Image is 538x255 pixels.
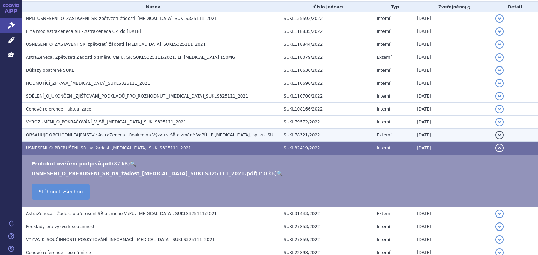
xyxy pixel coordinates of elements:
td: [DATE] [413,12,492,25]
span: Cenové reference - po námitce [26,250,91,255]
span: Důkazy opatřené SÚKL [26,68,74,73]
td: [DATE] [413,64,492,77]
td: SUKL27859/2022 [280,233,373,246]
span: Interní [377,224,390,229]
span: NPM_USNESENÍ_O_ZASTAVENÍ_SŘ_zpětvzetí_žádosti_LYNPARZA_SUKLS325111_2021 [26,16,217,21]
td: SUKL118835/2022 [280,25,373,38]
a: Stáhnout všechno [32,184,90,200]
abbr: (?) [465,5,470,10]
span: Interní [377,120,390,125]
td: SUKL108166/2022 [280,103,373,116]
td: [DATE] [413,103,492,116]
button: detail [495,235,504,244]
button: detail [495,53,504,62]
li: ( ) [32,170,531,177]
span: VYROZUMĚNÍ_O_POKRAČOVÁNÍ_V_SŘ_LYNPARZA_SUKLS325111_2021 [26,120,186,125]
td: [DATE] [413,142,492,155]
button: detail [495,66,504,75]
span: Plná moc AstraZeneca AB - AstraZeneca CZ_do 23.5.2024 [26,29,141,34]
span: 87 kB [114,161,128,167]
span: Cenové reference - aktualizace [26,107,91,112]
button: detail [495,92,504,100]
td: [DATE] [413,233,492,246]
td: [DATE] [413,129,492,142]
span: VÝZVA_K_SOUČINNOSTI_POSKYTOVÁNÍ_INFORMACÍ_LYNPARZA_SUKLS325111_2021 [26,237,215,242]
li: ( ) [32,160,531,167]
a: USNESENÍ_O_PŘERUŠENÍ_SŘ_na_žádost_[MEDICAL_DATA]_SUKLS325111_2021.pdf [32,171,256,176]
span: Interní [377,250,390,255]
button: detail [495,105,504,113]
span: Interní [377,146,390,150]
span: Interní [377,94,390,99]
button: detail [495,79,504,87]
th: Detail [492,2,538,12]
a: 🔍 [130,161,136,167]
td: [DATE] [413,51,492,64]
span: AstraZeneca, Zpětvzetí Žádosti o změnu VaPÚ, SŘ SUKLS325111/2021, LP LYNPARZA 150MG [26,55,235,60]
span: Podklady pro výzvu k součinnosti [26,224,96,229]
a: 🔍 [277,171,283,176]
td: SUKL32419/2022 [280,142,373,155]
span: Interní [377,16,390,21]
td: SUKL27853/2022 [280,220,373,233]
th: Název [22,2,280,12]
button: detail [495,131,504,139]
span: Interní [377,68,390,73]
span: Interní [377,81,390,86]
td: SUKL118079/2022 [280,51,373,64]
span: OBSAHUJE OBCHODNI TAJEMSTVI: AstraZeneca - Reakce na Výzvu v SŘ o změně VaPÚ LP LYNPARZA, sp. zn.... [26,133,309,137]
td: [DATE] [413,77,492,90]
button: detail [495,210,504,218]
span: USNESENÍ_O_PŘERUŠENÍ_SŘ_na_žádost_LYNPARZA_SUKLS325111_2021 [26,146,191,150]
button: detail [495,14,504,23]
button: detail [495,27,504,36]
a: Protokol ověření podpisů.pdf [32,161,112,167]
span: AstraZeneca - Žádost o přerušení SŘ o změně VaPU, LYNPARZA, SUKLS325111/2021 [26,211,217,216]
th: Typ [373,2,413,12]
td: [DATE] [413,207,492,220]
span: Externí [377,211,391,216]
td: SUKL78321/2022 [280,129,373,142]
button: detail [495,118,504,126]
td: SUKL135592/2022 [280,12,373,25]
button: detail [495,222,504,231]
span: HODNOTÍCÍ_ZPRÁVA_LYNPARZA_SUKLS325111_2021 [26,81,150,86]
span: Interní [377,42,390,47]
td: [DATE] [413,25,492,38]
td: SUKL110636/2022 [280,64,373,77]
span: Externí [377,55,391,60]
td: [DATE] [413,90,492,103]
span: Interní [377,29,390,34]
span: USNESENÍ_O_ZASTAVENÍ_SŘ_zpětvzetí_žádosti_LYNPARZA_SUKLS325111_2021 [26,42,206,47]
span: Externí [377,133,391,137]
span: SDĚLENÍ_O_UKONČENÍ_ZJIŠŤOVÁNÍ_PODKLADŮ_PRO_ROZHODNUTÍ_LYNPARZA_SUKLS325111_2021 [26,94,248,99]
span: Interní [377,107,390,112]
span: 150 kB [258,171,275,176]
td: SUKL110700/2022 [280,90,373,103]
td: [DATE] [413,38,492,51]
td: SUKL79572/2022 [280,116,373,129]
span: Interní [377,237,390,242]
button: detail [495,144,504,152]
td: [DATE] [413,220,492,233]
th: Číslo jednací [280,2,373,12]
td: SUKL118844/2022 [280,38,373,51]
td: SUKL110696/2022 [280,77,373,90]
button: detail [495,40,504,49]
td: [DATE] [413,116,492,129]
th: Zveřejněno [413,2,492,12]
td: SUKL31443/2022 [280,207,373,220]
